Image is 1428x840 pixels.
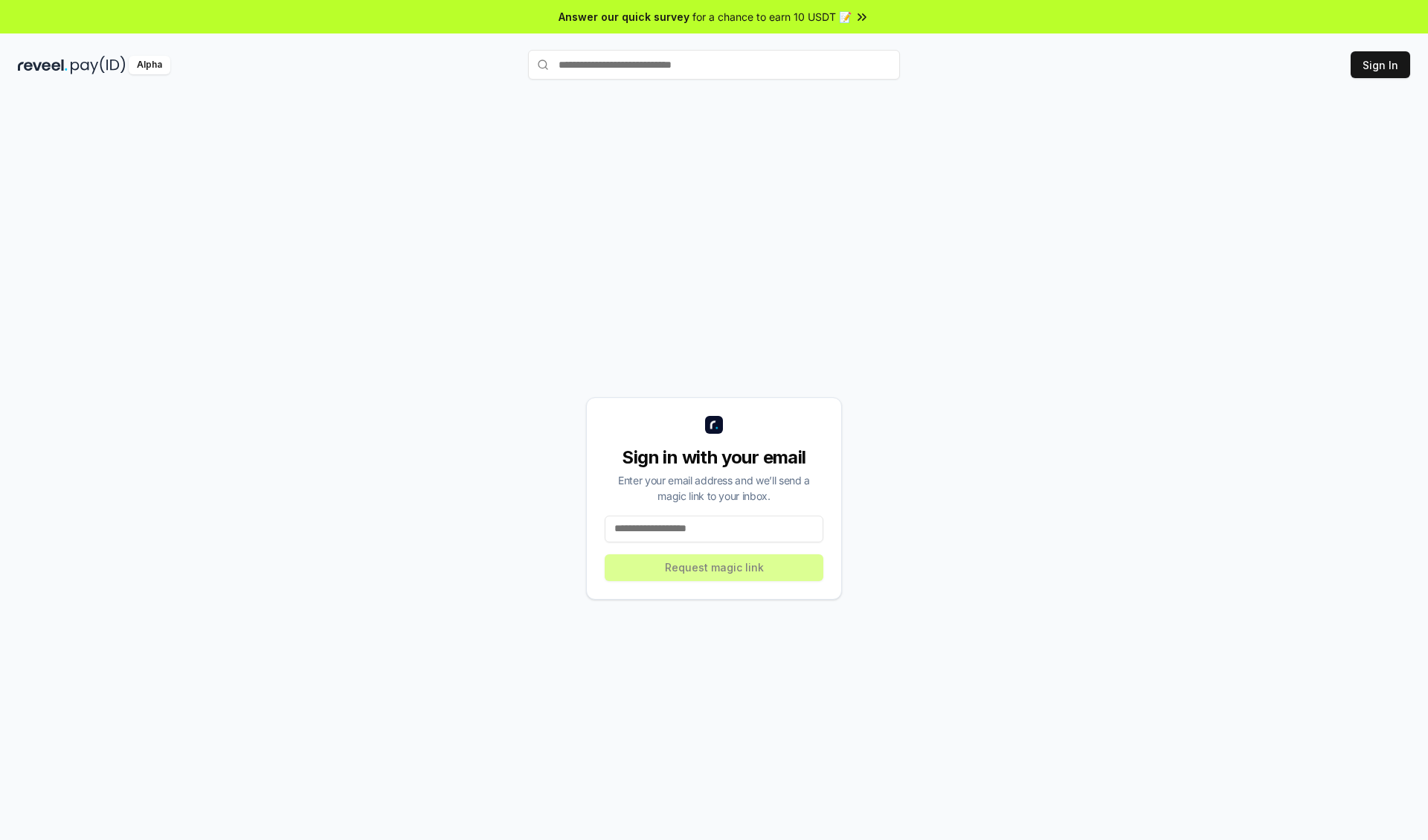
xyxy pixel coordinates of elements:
div: Alpha [129,56,170,74]
span: for a chance to earn 10 USDT 📝 [692,9,852,25]
img: logo_small [705,416,723,434]
div: Enter your email address and we’ll send a magic link to your inbox. [605,472,823,504]
div: Sign in with your email [605,446,823,469]
img: pay_id [71,56,126,74]
button: Sign In [1351,51,1410,78]
span: Answer our quick survey [559,9,689,25]
img: reveel_dark [18,56,68,74]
